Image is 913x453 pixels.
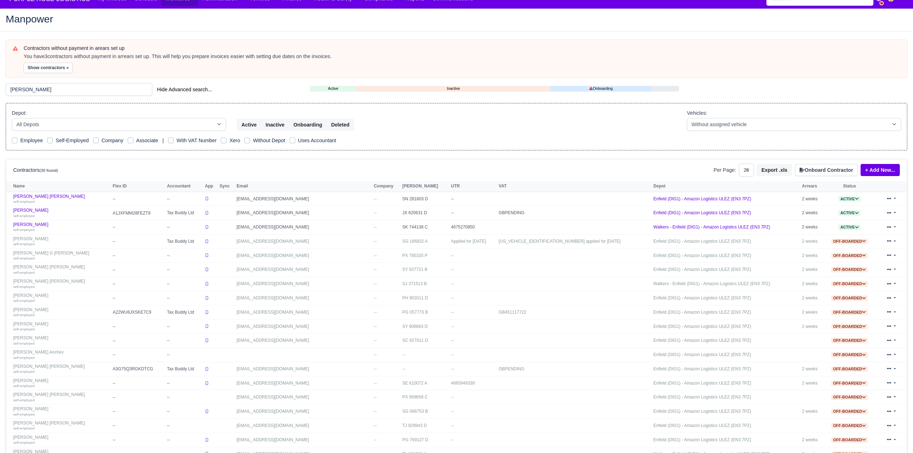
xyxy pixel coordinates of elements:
small: self-employed [13,370,35,374]
button: Show contractors » [24,63,73,73]
small: self-employed [13,214,35,218]
a: Off-boarded [831,253,868,258]
small: self-employed [13,200,35,204]
td: -- [165,376,203,390]
td: -- [111,405,165,419]
td: A3G75Q3RGKDTCG [111,362,165,376]
td: -- [111,348,165,362]
th: Arrears [800,181,824,192]
a: Onboarding [550,86,651,92]
td: 2 weeks [800,263,824,277]
td: -- [111,263,165,277]
label: Vehicles: [687,109,707,117]
a: [PERSON_NAME] self-employed [13,222,109,232]
td: [EMAIL_ADDRESS][DOMAIN_NAME] [235,376,372,390]
td: -- [449,248,497,263]
a: Off-boarded [831,366,868,371]
a: + Add New... [861,164,900,176]
span: -- [374,225,377,230]
a: Enfield (DIG1) - Amazon Logistics ULEZ (EN3 7PZ) [653,210,751,215]
span: Active [838,210,860,216]
td: A1JXFMM28FEZT8 [111,206,165,220]
span: -- [374,381,377,386]
th: App [203,181,218,192]
a: Active [838,196,860,201]
td: Tax Buddy Ltd [165,362,203,376]
div: You have contractors without payment in arrears set up. This will help you prepare invoices easie... [24,53,900,60]
label: Employee [20,137,43,145]
a: [PERSON_NAME] self-employed [13,378,109,388]
td: -- [449,362,497,376]
td: 4685949339 [449,376,497,390]
button: Onboard Contractor [795,164,858,176]
td: 4675270850 [449,220,497,235]
td: [EMAIL_ADDRESS][DOMAIN_NAME] [235,390,372,405]
td: SK 744138 C [401,220,449,235]
td: -- [449,291,497,305]
a: [PERSON_NAME] [PERSON_NAME] self-employed [13,194,109,204]
td: 2 weeks [800,362,824,376]
td: Tax Buddy Ltd [165,206,203,220]
a: Enfield (DIG1) - Amazon Logistics ULEZ (EN3 7PZ) [653,395,751,400]
td: PX 969658 C [401,390,449,405]
button: Onboarding [289,119,327,131]
td: SG 068753 B [401,405,449,419]
label: Xero [229,137,240,145]
span: -- [374,338,377,343]
h2: Manpower [6,14,907,24]
td: -- [449,319,497,334]
td: [EMAIL_ADDRESS][DOMAIN_NAME] [235,305,372,319]
button: Active [237,119,261,131]
span: -- [374,239,377,244]
a: [PERSON_NAME] [PERSON_NAME] self-employed [13,264,109,275]
td: SY 906883 D [401,319,449,334]
label: Without Depot [253,137,285,145]
td: Applied for [DATE] [449,234,497,248]
td: 2 weeks [800,291,824,305]
td: [US_VEHICLE_IDENTIFICATION_NUMBER] applied for [DATE] [497,234,652,248]
span: Off-boarded [831,267,868,272]
div: Chat Widget [785,370,913,453]
a: [PERSON_NAME] self-employed [13,307,109,318]
td: PH 903011 D [401,291,449,305]
button: Export .xls [757,164,792,176]
span: -- [374,352,377,357]
td: SY 937721 B [401,263,449,277]
td: -- [165,405,203,419]
td: [EMAIL_ADDRESS][DOMAIN_NAME] [235,263,372,277]
small: self-employed [13,256,35,260]
a: [PERSON_NAME] Anchev self-employed [13,350,109,360]
a: Enfield (DIG1) - Amazon Logistics ULEZ (EN3 7PZ) [653,324,751,329]
span: -- [374,267,377,272]
td: 2 weeks [800,206,824,220]
label: Uses Accountant [298,137,336,145]
a: [PERSON_NAME] [PERSON_NAME] self-employed [13,392,109,402]
span: -- [374,366,377,371]
a: Off-boarded [831,281,868,286]
a: [PERSON_NAME] [PERSON_NAME] self-employed [13,279,109,289]
td: [EMAIL_ADDRESS][DOMAIN_NAME] [235,319,372,334]
label: Associate [136,137,158,145]
small: self-employed [13,271,35,274]
td: [EMAIL_ADDRESS][DOMAIN_NAME] [235,234,372,248]
td: -- [449,263,497,277]
a: Enfield (DIG1) - Amazon Logistics ULEZ (EN3 7PZ) [653,352,751,357]
span: -- [374,409,377,414]
small: self-employed [13,384,35,388]
small: self-employed [13,412,35,416]
label: Company [102,137,123,145]
td: GB451117722 [497,305,652,319]
td: -- [111,334,165,348]
label: Per Page: [714,166,736,174]
td: -- [401,362,449,376]
th: Sync [218,181,235,192]
th: VAT [497,181,652,192]
a: Enfield (DIG1) - Amazon Logistics ULEZ (EN3 7PZ) [653,366,751,371]
td: Tax Buddy Ltd [165,305,203,319]
td: -- [165,390,203,405]
td: GBPENDING [497,206,652,220]
a: Enfield (DIG1) - Amazon Logistics ULEZ (EN3 7PZ) [653,239,751,244]
small: self-employed [13,228,35,232]
span: -- [374,196,377,201]
a: Enfield (DIG1) - Amazon Logistics ULEZ (EN3 7PZ) [653,423,751,428]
